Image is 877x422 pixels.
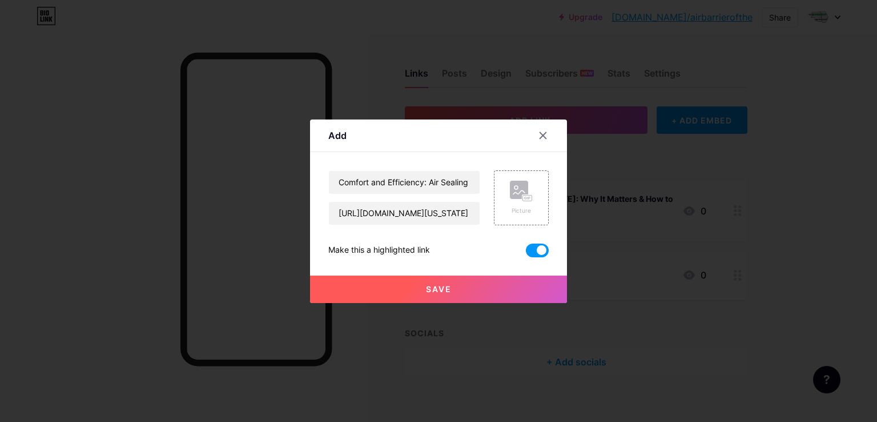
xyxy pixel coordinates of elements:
[329,171,480,194] input: Title
[328,129,347,142] div: Add
[310,276,567,303] button: Save
[426,284,452,294] span: Save
[329,202,480,225] input: URL
[510,206,533,215] div: Picture
[328,244,430,257] div: Make this a highlighted link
